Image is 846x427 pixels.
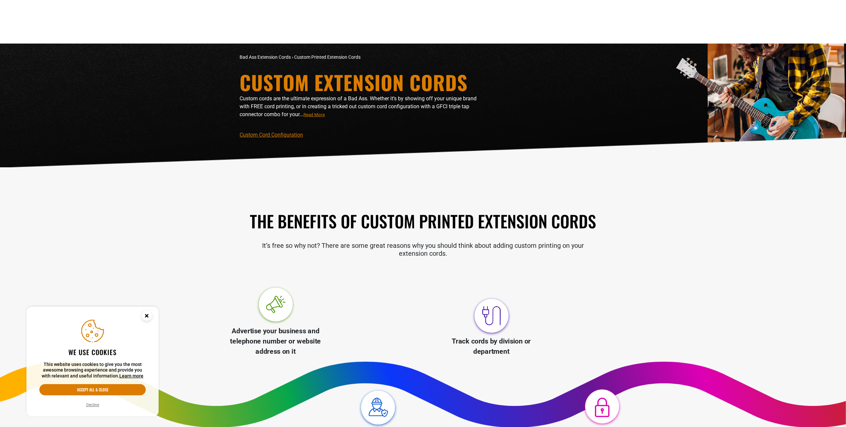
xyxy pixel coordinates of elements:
[39,384,146,395] button: Accept all & close
[471,295,512,336] img: Track
[294,54,361,60] span: Custom Printed Extension Cords
[222,326,329,357] p: Advertise your business and telephone number or website address on it
[240,72,481,92] h1: Custom Extension Cords
[26,307,159,417] aside: Cookie Consent
[119,373,143,378] a: Learn more
[303,112,325,117] span: Read More
[240,54,291,60] a: Bad Ass Extension Cords
[240,95,481,118] p: Custom cords are the ultimate expression of a Bad Ass. Whether it’s by showing off your unique br...
[39,348,146,356] h2: We use cookies
[255,285,296,326] img: Advertise
[240,54,481,61] nav: breadcrumbs
[438,336,545,357] p: Track cords by division or department
[292,54,293,60] span: ›
[240,132,303,138] a: Custom Cord Configuration
[84,402,101,408] button: Decline
[39,362,146,379] p: This website uses cookies to give you the most awesome browsing experience and provide you with r...
[240,242,606,257] p: It’s free so why not? There are some great reasons why you should think about adding custom print...
[240,210,606,232] h2: The Benefits of Custom Printed Extension Cords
